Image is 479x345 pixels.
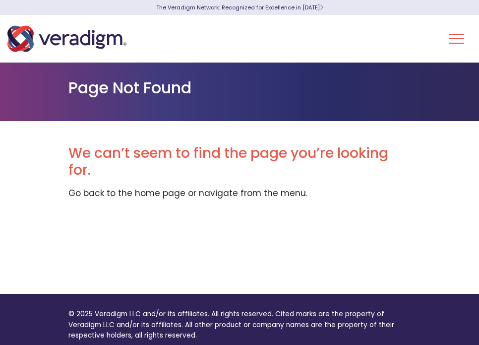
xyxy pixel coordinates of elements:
h1: Page Not Found [68,78,411,97]
span: Learn More [320,3,323,11]
img: Veradigm logo [7,22,126,55]
p: Go back to the home page or navigate from the menu. [68,187,411,200]
h2: We can’t seem to find the page you’re looking for. [68,145,411,178]
button: Toggle Navigation Menu [449,26,464,52]
p: © 2025 Veradigm LLC and/or its affiliates. All rights reserved. Cited marks are the property of V... [68,309,411,341]
a: The Veradigm Network: Recognized for Excellence in [DATE]Learn More [156,3,323,11]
